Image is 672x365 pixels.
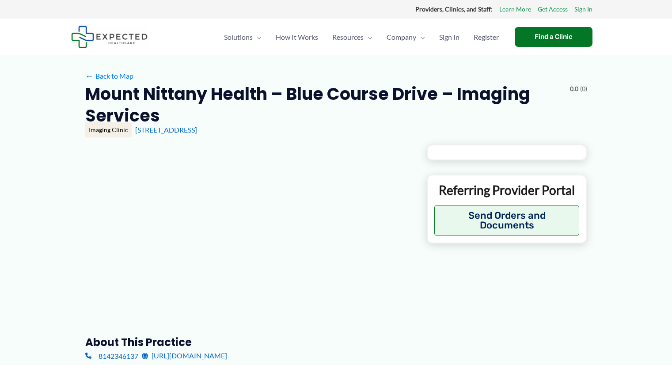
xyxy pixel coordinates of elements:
a: Get Access [538,4,568,15]
span: Solutions [224,22,253,53]
span: Menu Toggle [364,22,372,53]
span: Menu Toggle [253,22,262,53]
a: How It Works [269,22,325,53]
span: Company [387,22,416,53]
button: Send Orders and Documents [434,205,580,236]
h3: About this practice [85,335,413,349]
a: ResourcesMenu Toggle [325,22,380,53]
nav: Primary Site Navigation [217,22,506,53]
a: [URL][DOMAIN_NAME] [142,349,227,362]
a: Register [467,22,506,53]
div: Imaging Clinic [85,122,132,137]
span: Sign In [439,22,459,53]
img: Expected Healthcare Logo - side, dark font, small [71,26,148,48]
a: CompanyMenu Toggle [380,22,432,53]
a: Sign In [432,22,467,53]
a: Find a Clinic [515,27,592,47]
span: Menu Toggle [416,22,425,53]
a: 8142346137 [85,349,138,362]
h2: Mount Nittany Health – Blue Course Drive – Imaging Services [85,83,563,127]
a: Learn More [499,4,531,15]
a: [STREET_ADDRESS] [135,125,197,134]
span: ← [85,72,94,80]
span: 0.0 [570,83,578,95]
p: Referring Provider Portal [434,182,580,198]
strong: Providers, Clinics, and Staff: [415,5,493,13]
span: (0) [580,83,587,95]
a: ←Back to Map [85,69,133,83]
span: How It Works [276,22,318,53]
a: Sign In [574,4,592,15]
span: Register [474,22,499,53]
span: Resources [332,22,364,53]
a: SolutionsMenu Toggle [217,22,269,53]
